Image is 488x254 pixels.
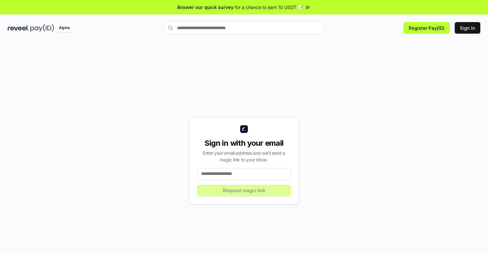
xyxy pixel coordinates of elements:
img: reveel_dark [8,24,29,32]
div: Alpha [55,24,73,32]
img: logo_small [240,125,248,133]
div: Sign in with your email [197,138,291,148]
img: pay_id [30,24,54,32]
span: Answer our quick survey [177,4,233,11]
span: for a chance to earn 10 USDT 📝 [235,4,303,11]
button: Sign In [455,22,480,34]
div: Enter your email address and we’ll send a magic link to your inbox. [197,150,291,163]
button: Register Pay(ID) [404,22,450,34]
